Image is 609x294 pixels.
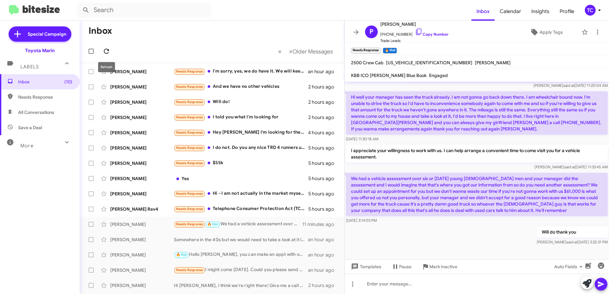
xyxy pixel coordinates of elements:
span: Save a Deal [18,124,42,131]
span: Needs Response [176,130,203,135]
a: Profile [555,2,579,21]
button: Apply Tags [514,26,578,38]
div: an hour ago [308,68,339,75]
span: « [278,47,282,55]
div: I might come [DATE]. Could you please send me also the link of the car? I couldn't find it anymor... [174,266,308,274]
div: [PERSON_NAME] [110,191,174,197]
span: Special Campaign [28,31,66,37]
span: [PERSON_NAME] [DATE] 11:33:45 AM [534,164,608,169]
span: Trade Leads [380,38,448,44]
div: [PERSON_NAME] [110,129,174,136]
span: [PERSON_NAME] [475,60,511,66]
span: [US_VEHICLE_IDENTIFICATION_NUMBER] [386,60,472,66]
input: Search [77,3,211,18]
button: Mark Inactive [417,261,462,272]
span: said at [566,240,577,244]
div: [PERSON_NAME] [110,252,174,258]
span: Needs Response [176,161,203,165]
span: Needs Response [176,85,203,89]
div: [PERSON_NAME] [110,145,174,151]
span: [PERSON_NAME] [DATE] 3:25:31 PM [537,240,608,244]
span: Needs Response [176,100,203,104]
span: Needs Response [176,146,203,150]
span: Auto Fields [554,261,585,272]
span: said at [563,83,574,88]
span: [PERSON_NAME] [380,20,448,28]
div: 5 hours ago [308,145,339,151]
p: I appreciate your willingness to work with us. I can help arrange a convenient time to come visit... [346,145,608,163]
div: I told you what I'm looking for [174,114,308,121]
div: 5 hours ago [308,160,339,166]
span: [DATE] 3:14:03 PM [346,218,377,223]
span: Inbox [18,79,72,85]
div: $55k [174,159,308,167]
div: 2 hours ago [308,114,339,121]
div: 2 hours ago [308,99,339,105]
span: [DATE] 11:30:18 AM [346,136,378,141]
span: Needs Response [176,222,203,226]
span: 🔥 Hot [176,253,187,257]
p: Will do thank you [537,226,608,238]
span: Inbox [471,2,495,21]
div: [PERSON_NAME] [110,84,174,90]
span: Engaged [429,73,448,78]
div: Toyota Marin [25,47,55,54]
div: Hello [PERSON_NAME], you can make an appt with our service department and let them know it's rega... [174,251,308,258]
a: Calendar [495,2,526,21]
div: 2 hours ago [308,282,339,289]
span: Apply Tags [540,26,563,38]
span: Insights [526,2,555,21]
span: 🔥 Hot [207,222,218,226]
p: Hi well your manager has seen the truck already. I am not gonna go back down there. I am wheelcha... [346,91,608,135]
button: Next [285,45,337,58]
div: Somewhere in the 40s but we would need to take a look at it in person. It will only take 10 mins ... [174,236,308,243]
div: Hey [PERSON_NAME] I'm looking for the cheapest lease option available. Nothing else [174,129,308,136]
div: 5 hours ago [308,206,339,212]
button: Templates [345,261,386,272]
span: (10) [64,79,72,85]
div: 4 hours ago [308,129,339,136]
small: Needs Response [351,48,380,53]
div: Hi [PERSON_NAME], I think we're right there! Give me a call when you're available [PHONE_NUMBER]. [174,282,308,289]
a: Copy Number [415,32,448,37]
div: [PERSON_NAME] [110,236,174,243]
div: I'm sorry, yes, we do have it. We will keep it until we buy a 2026 plug-in hybrid. I am also look... [174,68,308,75]
span: [PHONE_NUMBER] [380,28,448,38]
button: Previous [274,45,285,58]
span: [PERSON_NAME] [DATE] 11:20:04 AM [534,83,608,88]
div: [PERSON_NAME] [110,99,174,105]
div: 5 hours ago [308,175,339,182]
div: [PERSON_NAME] [110,175,174,182]
div: Telephone Consumer Protection Act (TCPA) allows for statutory damages of $500 to $1,500 per viola... [174,205,308,213]
nav: Page navigation example [275,45,337,58]
a: Special Campaign [9,26,71,42]
div: And we have no other vehicles [174,83,308,90]
span: Templates [350,261,381,272]
span: Needs Response [18,94,72,100]
div: an hour ago [308,252,339,258]
div: [PERSON_NAME] [110,221,174,227]
div: Refresh [98,62,115,72]
div: Will do! [174,98,308,106]
span: said at [564,164,575,169]
span: Needs Response [176,115,203,119]
div: an hour ago [308,236,339,243]
div: [PERSON_NAME] Rav4 [110,206,174,212]
div: [PERSON_NAME] [110,282,174,289]
div: Yes [174,175,308,182]
h1: Inbox [89,26,112,36]
div: Hi - I am not actually in the market myself. I was facilitating connection to [PERSON_NAME] for m... [174,190,308,197]
p: We had a vehicle assessment over six or [DATE] young [DEMOGRAPHIC_DATA] men and your manager did ... [346,173,608,216]
button: TC [579,5,602,16]
span: Pause [399,261,412,272]
div: [PERSON_NAME] [110,160,174,166]
span: Needs Response [176,192,203,196]
span: Needs Response [176,207,203,211]
span: P [369,27,373,37]
button: Pause [386,261,417,272]
span: 2500 Crew Cab [351,60,383,66]
span: » [289,47,292,55]
div: an hour ago [308,267,339,273]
